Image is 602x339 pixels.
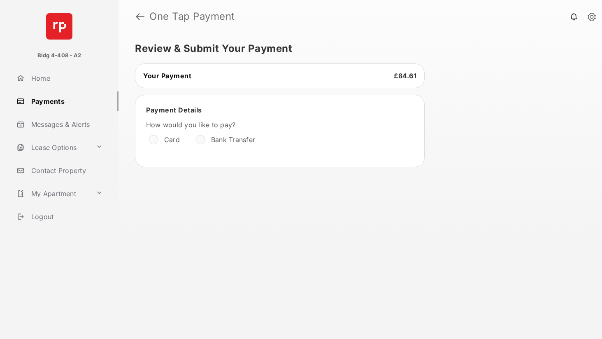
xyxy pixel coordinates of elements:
[394,72,416,80] span: £84.61
[37,51,81,60] p: Bldg 4-408 - A2
[146,121,393,129] label: How would you like to pay?
[13,68,119,88] a: Home
[13,184,93,203] a: My Apartment
[13,138,93,157] a: Lease Options
[13,161,119,180] a: Contact Property
[135,44,579,54] h5: Review & Submit Your Payment
[46,13,72,40] img: svg+xml;base64,PHN2ZyB4bWxucz0iaHR0cDovL3d3dy53My5vcmcvMjAwMC9zdmciIHdpZHRoPSI2NCIgaGVpZ2h0PSI2NC...
[211,136,255,144] label: Bank Transfer
[143,72,191,80] span: Your Payment
[13,207,119,227] a: Logout
[13,115,119,134] a: Messages & Alerts
[13,91,119,111] a: Payments
[149,12,235,21] strong: One Tap Payment
[146,106,202,114] span: Payment Details
[164,136,180,144] label: Card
